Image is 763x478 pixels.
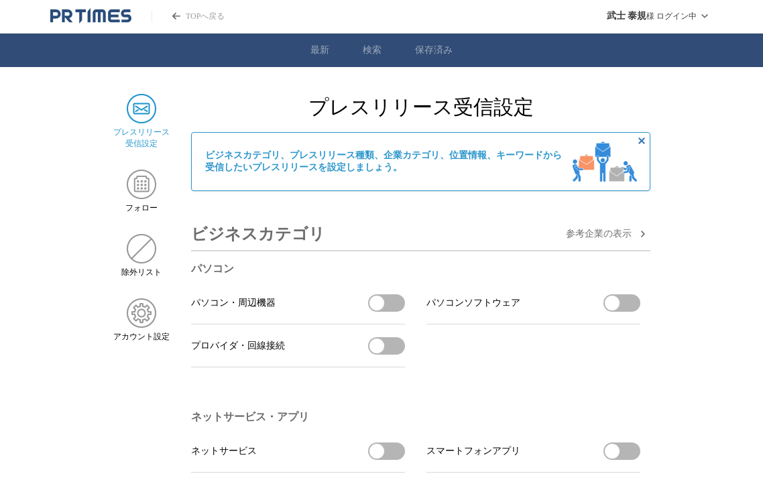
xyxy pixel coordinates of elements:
[566,228,632,240] span: 参考企業の 表示
[113,170,170,214] a: フォローフォロー
[566,226,650,242] button: 参考企業の表示
[50,8,131,24] a: PR TIMESのトップページはこちら
[121,267,162,278] span: 除外リスト
[415,44,453,56] a: 保存済み
[127,298,156,328] img: アカウント設定
[113,234,170,278] a: 除外リスト除外リスト
[127,94,156,123] img: プレスリリース 受信設定
[191,340,285,352] span: プロバイダ・回線接続
[127,170,156,199] img: フォロー
[191,262,640,276] h3: パソコン
[310,44,329,56] a: 最新
[125,202,158,214] span: フォロー
[113,127,170,150] span: プレスリリース 受信設定
[113,298,170,343] a: アカウント設定アカウント設定
[607,10,647,22] span: 武士 泰規
[363,44,381,56] a: 検索
[113,94,170,150] a: プレスリリース 受信設定プレスリリース 受信設定
[152,11,225,22] a: PR TIMESのトップページはこちら
[191,297,276,309] span: パソコン・周辺機器
[191,218,325,250] h3: ビジネスカテゴリ
[426,445,520,457] span: スマートフォンアプリ
[191,445,257,457] span: ネットサービス
[634,133,650,149] button: 非表示にする
[205,150,562,174] span: ビジネスカテゴリ、プレスリリース種類、企業カテゴリ、位置情報、キーワードから 受信したいプレスリリースを設定しましょう。
[127,234,156,263] img: 除外リスト
[191,410,640,424] h3: ネットサービス・アプリ
[191,94,650,121] h2: プレスリリース受信設定
[113,331,170,343] span: アカウント設定
[426,297,520,309] span: パソコンソフトウェア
